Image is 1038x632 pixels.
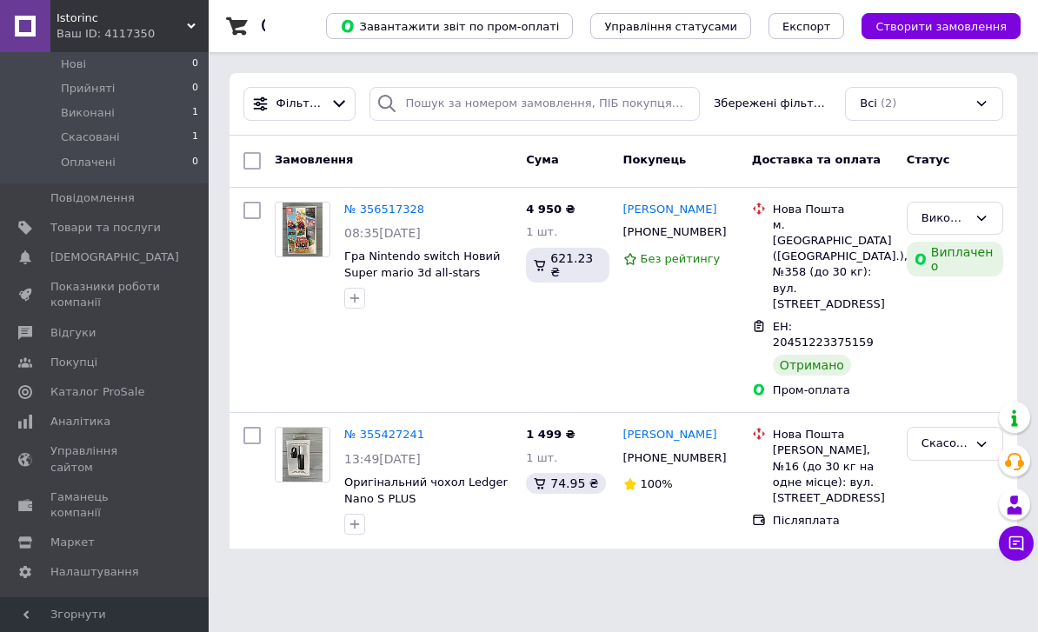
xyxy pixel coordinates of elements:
[623,202,717,218] a: [PERSON_NAME]
[526,451,557,464] span: 1 шт.
[526,225,557,238] span: 1 шт.
[604,20,737,33] span: Управління статусами
[50,414,110,429] span: Аналітика
[526,153,558,166] span: Cума
[344,452,421,466] span: 13:49[DATE]
[50,249,179,265] span: [DEMOGRAPHIC_DATA]
[769,13,845,39] button: Експорт
[192,130,198,145] span: 1
[620,447,725,469] div: [PHONE_NUMBER]
[526,248,609,283] div: 621.23 ₴
[340,18,559,34] span: Завантажити звіт по пром-оплаті
[61,105,115,121] span: Виконані
[860,96,877,112] span: Всі
[773,513,893,529] div: Післяплата
[61,81,115,96] span: Прийняті
[526,428,575,441] span: 1 499 ₴
[61,130,120,145] span: Скасовані
[773,202,893,217] div: Нова Пошта
[862,13,1021,39] button: Створити замовлення
[326,13,573,39] button: Завантажити звіт по пром-оплаті
[57,10,187,26] span: Istorinc
[61,57,86,72] span: Нові
[773,442,893,506] div: [PERSON_NAME], №16 (до 30 кг на одне місце): вул. [STREET_ADDRESS]
[714,96,831,112] span: Збережені фільтри:
[773,217,893,312] div: м. [GEOGRAPHIC_DATA] ([GEOGRAPHIC_DATA].), №358 (до 30 кг): вул. [STREET_ADDRESS]
[623,153,687,166] span: Покупець
[283,428,323,482] img: Фото товару
[344,249,500,279] a: Гра Nintendo switch Новий Super mario 3d all-stars
[641,252,721,265] span: Без рейтингу
[641,477,673,490] span: 100%
[999,526,1034,561] button: Чат з покупцем
[907,242,1003,276] div: Виплачено
[50,384,144,400] span: Каталог ProSale
[261,16,437,37] h1: Список замовлень
[50,190,135,206] span: Повідомлення
[623,427,717,443] a: [PERSON_NAME]
[192,105,198,121] span: 1
[275,153,353,166] span: Замовлення
[526,203,575,216] span: 4 950 ₴
[283,203,323,256] img: Фото товару
[590,13,751,39] button: Управління статусами
[907,153,950,166] span: Статус
[275,427,330,482] a: Фото товару
[192,57,198,72] span: 0
[922,435,968,453] div: Скасовано
[344,203,424,216] a: № 356517328
[526,473,605,494] div: 74.95 ₴
[782,20,831,33] span: Експорт
[50,325,96,341] span: Відгуки
[773,383,893,398] div: Пром-оплата
[192,155,198,170] span: 0
[50,279,161,310] span: Показники роботи компанії
[50,443,161,475] span: Управління сайтом
[50,535,95,550] span: Маркет
[275,202,330,257] a: Фото товару
[50,564,139,580] span: Налаштування
[752,153,881,166] span: Доставка та оплата
[57,26,209,42] div: Ваш ID: 4117350
[344,428,424,441] a: № 355427241
[276,96,323,112] span: Фільтри
[50,489,161,521] span: Гаманець компанії
[844,19,1021,32] a: Створити замовлення
[50,355,97,370] span: Покупці
[50,220,161,236] span: Товари та послуги
[192,81,198,96] span: 0
[344,476,508,505] a: Оригінальний чохол Ledger Nano S PLUS
[881,96,896,110] span: (2)
[61,155,116,170] span: Оплачені
[773,320,874,349] span: ЕН: 20451223375159
[875,20,1007,33] span: Створити замовлення
[922,210,968,228] div: Виконано
[369,87,700,121] input: Пошук за номером замовлення, ПІБ покупця, номером телефону, Email, номером накладної
[620,221,725,243] div: [PHONE_NUMBER]
[773,355,851,376] div: Отримано
[344,226,421,240] span: 08:35[DATE]
[773,427,893,442] div: Нова Пошта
